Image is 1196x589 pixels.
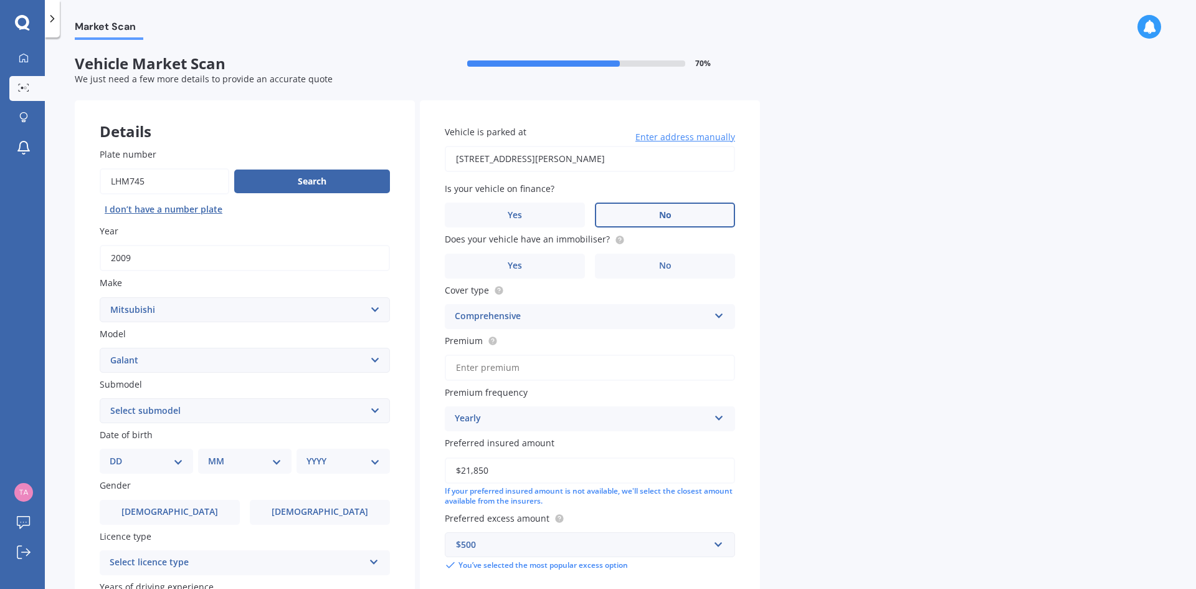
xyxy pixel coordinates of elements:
[445,438,554,449] span: Preferred insured amount
[75,100,415,138] div: Details
[659,261,672,271] span: No
[445,146,735,172] input: Enter address
[445,486,735,507] div: If your preferred insured amount is not available, we'll select the closest amount available from...
[100,378,142,390] span: Submodel
[100,480,131,492] span: Gender
[100,245,390,271] input: YYYY
[445,386,528,398] span: Premium frequency
[508,210,522,221] span: Yes
[272,507,368,517] span: [DEMOGRAPHIC_DATA]
[508,261,522,271] span: Yes
[445,183,554,194] span: Is your vehicle on finance?
[14,483,33,502] img: 709a8decf4fee6bc29f4c39f9e624819
[100,530,151,542] span: Licence type
[455,411,709,426] div: Yearly
[445,126,526,138] span: Vehicle is parked at
[100,429,153,441] span: Date of birth
[100,328,126,340] span: Model
[635,131,735,143] span: Enter address manually
[100,277,122,289] span: Make
[445,512,549,524] span: Preferred excess amount
[234,170,390,193] button: Search
[100,225,118,237] span: Year
[456,538,709,552] div: $500
[445,284,489,296] span: Cover type
[100,168,229,194] input: Enter plate number
[445,457,735,484] input: Enter amount
[75,73,333,85] span: We just need a few more details to provide an accurate quote
[445,335,483,347] span: Premium
[445,560,735,571] div: You’ve selected the most popular excess option
[75,55,417,73] span: Vehicle Market Scan
[100,148,156,160] span: Plate number
[695,59,711,68] span: 70 %
[445,355,735,381] input: Enter premium
[121,507,218,517] span: [DEMOGRAPHIC_DATA]
[455,309,709,324] div: Comprehensive
[75,21,143,37] span: Market Scan
[110,555,364,570] div: Select licence type
[445,234,610,246] span: Does your vehicle have an immobiliser?
[100,199,227,219] button: I don’t have a number plate
[659,210,672,221] span: No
